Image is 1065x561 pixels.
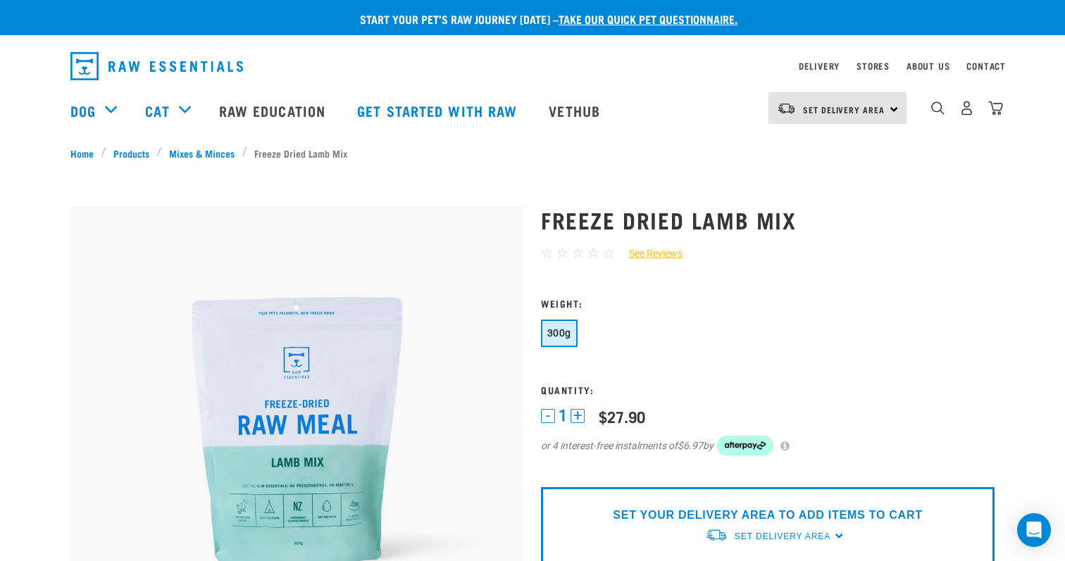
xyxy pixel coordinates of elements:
a: Dog [70,100,96,121]
a: See Reviews [615,246,683,261]
a: Stores [857,63,890,68]
a: take our quick pet questionnaire. [559,15,737,22]
div: Open Intercom Messenger [1017,513,1051,547]
span: ☆ [556,245,568,261]
nav: breadcrumbs [70,146,995,160]
span: ☆ [541,245,553,261]
h3: Quantity: [541,384,995,395]
img: Raw Essentials Logo [70,52,243,80]
a: Cat [145,100,169,121]
a: Raw Education [205,82,343,139]
button: - [541,409,555,423]
span: 1 [559,408,567,423]
img: Afterpay [717,436,773,455]
span: ☆ [572,245,584,261]
a: About Us [907,63,949,68]
p: SET YOUR DELIVERY AREA TO ADD ITEMS TO CART [613,507,922,524]
span: ☆ [603,245,615,261]
div: $27.90 [599,408,645,425]
img: home-icon-1@2x.png [931,101,945,115]
a: Vethub [535,82,618,139]
button: + [571,409,585,423]
span: $6.97 [678,439,703,453]
h1: Freeze Dried Lamb Mix [541,207,995,232]
h3: Weight: [541,298,995,308]
img: van-moving.png [777,102,796,115]
button: 300g [541,320,578,347]
a: Get started with Raw [343,82,535,139]
span: ☆ [587,245,599,261]
img: user.png [959,101,974,115]
div: or 4 interest-free instalments of by [541,436,995,455]
a: Delivery [799,63,840,68]
span: Set Delivery Area [735,531,830,541]
span: 300g [547,327,571,339]
img: home-icon@2x.png [988,101,1003,115]
a: Contact [966,63,1006,68]
a: Mixes & Minces [162,146,242,160]
a: Products [106,146,157,160]
a: Home [70,146,101,160]
nav: dropdown navigation [59,46,1006,86]
span: Set Delivery Area [803,107,885,112]
img: van-moving.png [705,528,728,543]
